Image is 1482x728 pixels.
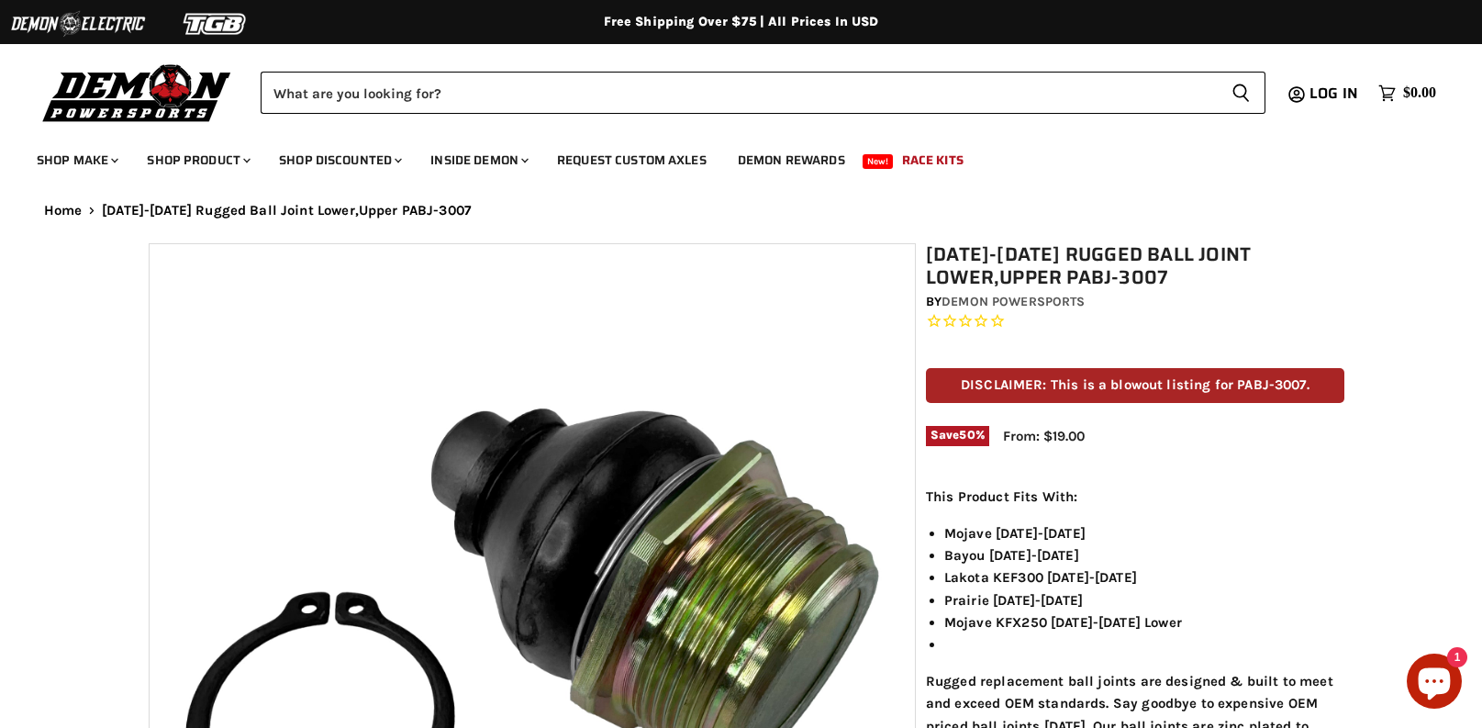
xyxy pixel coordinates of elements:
[959,428,975,442] span: 50
[926,426,989,446] span: Save %
[261,72,1265,114] form: Product
[1217,72,1265,114] button: Search
[1309,82,1358,105] span: Log in
[7,203,1476,218] nav: Breadcrumbs
[44,203,83,218] a: Home
[261,72,1217,114] input: Search
[926,368,1344,402] p: DISCLAIMER: This is a blowout listing for PABJ-3007.
[926,312,1344,331] span: Rated 0.0 out of 5 stars 0 reviews
[942,294,1085,309] a: Demon Powersports
[23,141,129,179] a: Shop Make
[926,243,1344,289] h1: [DATE]-[DATE] Rugged Ball Joint Lower,Upper PABJ-3007
[944,589,1344,611] li: Prairie [DATE]-[DATE]
[1401,654,1467,713] inbox-online-store-chat: Shopify online store chat
[944,544,1344,566] li: Bayou [DATE]-[DATE]
[926,292,1344,312] div: by
[417,141,540,179] a: Inside Demon
[9,6,147,41] img: Demon Electric Logo 2
[23,134,1432,179] ul: Main menu
[7,14,1476,30] div: Free Shipping Over $75 | All Prices In USD
[1003,428,1085,444] span: From: $19.00
[543,141,720,179] a: Request Custom Axles
[724,141,859,179] a: Demon Rewards
[944,522,1344,544] li: Mojave [DATE]-[DATE]
[944,566,1344,588] li: Lakota KEF300 [DATE]-[DATE]
[265,141,413,179] a: Shop Discounted
[944,611,1344,633] li: Mojave KFX250 [DATE]-[DATE] Lower
[926,486,1344,508] p: This Product Fits With:
[37,60,238,125] img: Demon Powersports
[133,141,262,179] a: Shop Product
[102,203,471,218] span: [DATE]-[DATE] Rugged Ball Joint Lower,Upper PABJ-3007
[1301,85,1369,102] a: Log in
[147,6,284,41] img: TGB Logo 2
[1369,80,1445,106] a: $0.00
[863,154,894,169] span: New!
[888,141,977,179] a: Race Kits
[1403,84,1436,102] span: $0.00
